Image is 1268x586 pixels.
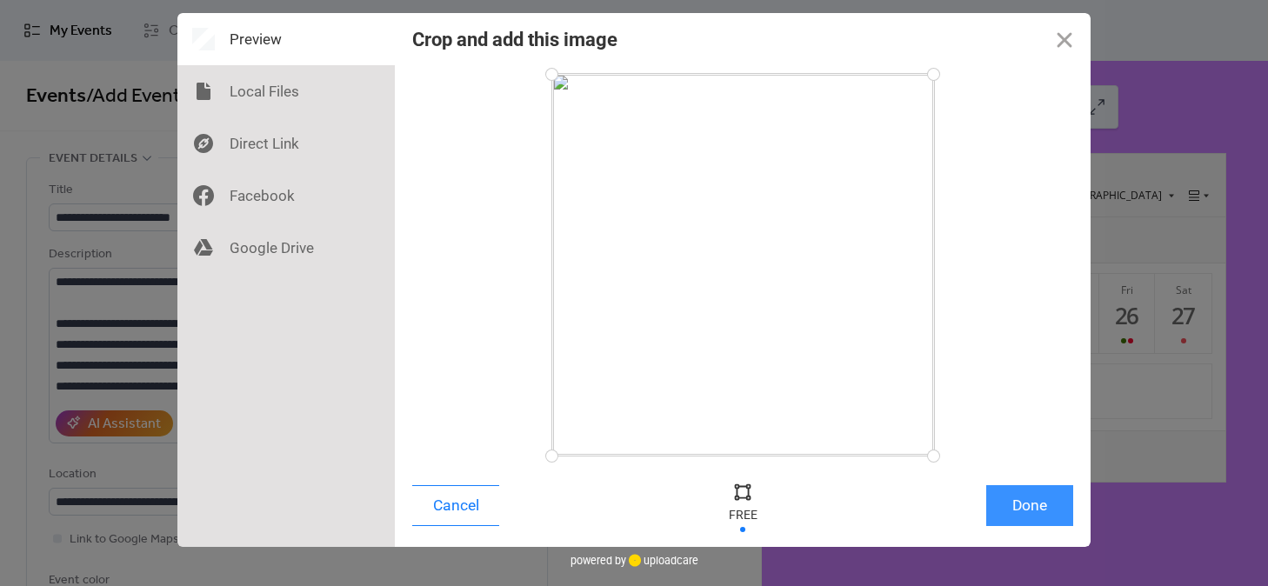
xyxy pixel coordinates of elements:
[177,65,395,117] div: Local Files
[626,554,698,567] a: uploadcare
[412,485,499,526] button: Cancel
[177,13,395,65] div: Preview
[571,547,698,573] div: powered by
[986,485,1073,526] button: Done
[177,222,395,274] div: Google Drive
[412,29,617,50] div: Crop and add this image
[1038,13,1091,65] button: Close
[177,117,395,170] div: Direct Link
[177,170,395,222] div: Facebook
